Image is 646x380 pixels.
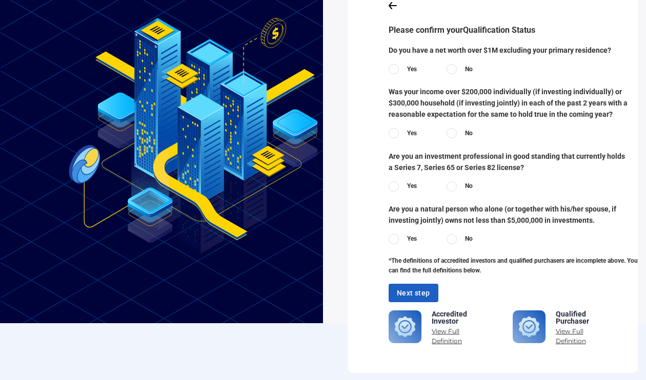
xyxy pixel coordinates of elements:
div: View Full Definition [432,327,488,346]
span: No [465,129,473,138]
span: No [465,65,473,74]
div: Qualified Purchaser [556,310,613,325]
span: *The definitions of accredited investors and qualified purchasers are incomplete above. You can f... [389,256,638,276]
strong: Qualification Status [463,25,535,35]
button: Next step [389,284,438,303]
span: Yes [407,181,417,191]
span: Are you a natural person who alone (or together with his/her spouse, if investing jointly) owns n... [389,203,638,226]
div: Accredited Investor [432,310,488,325]
span: Next step [397,287,430,300]
span: No [465,181,473,191]
span: Yes [407,234,417,244]
span: Do you have a net worth over $1M excluding your primary residence? [389,45,638,56]
span: Yes [407,65,417,74]
img: QualifiedPurchaser.svg [513,310,546,343]
span: Yes [407,129,417,138]
span: No [465,234,473,244]
span: Was your income over $200,000 individually (if investing individually) or $300,000 household (if ... [389,86,638,120]
div: View Full Definition [556,327,613,346]
span: Are you an investment professional in good standing that currently holds a Series 7, Series 65 or... [389,151,638,173]
span: Please confirm your [389,25,535,35]
img: QualifiedPurchaser.svg [389,310,421,343]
